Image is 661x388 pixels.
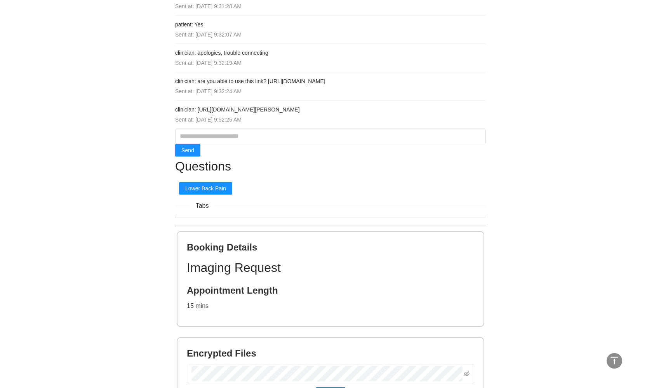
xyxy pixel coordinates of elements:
[175,2,486,10] div: Sent at: [DATE] 9:31:28 AM
[187,301,474,311] p: 15 mins
[190,201,215,211] span: Tabs
[175,77,486,85] h4: clinician: are you able to use this link? [URL][DOMAIN_NAME]
[175,59,486,67] div: Sent at: [DATE] 9:32:19 AM
[175,49,486,57] h4: clinician: apologies, trouble connecting
[187,284,474,296] h2: Appointment Length
[175,144,200,157] button: Send
[181,146,194,155] span: Send
[187,347,474,359] h2: Encrypted Files
[175,105,486,114] h4: clinician: [URL][DOMAIN_NAME][PERSON_NAME]
[175,30,486,39] div: Sent at: [DATE] 9:32:07 AM
[464,371,470,376] span: eye-invisible
[187,241,474,253] h2: Booking Details
[187,258,474,278] h1: Imaging Request
[175,115,486,124] div: Sent at: [DATE] 9:52:25 AM
[175,157,486,176] h1: Questions
[185,184,226,193] span: Lower Back Pain
[610,356,619,365] span: vertical-align-top
[179,182,232,195] button: Lower Back Pain
[175,20,486,29] h4: patient: Yes
[175,87,486,96] div: Sent at: [DATE] 9:32:24 AM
